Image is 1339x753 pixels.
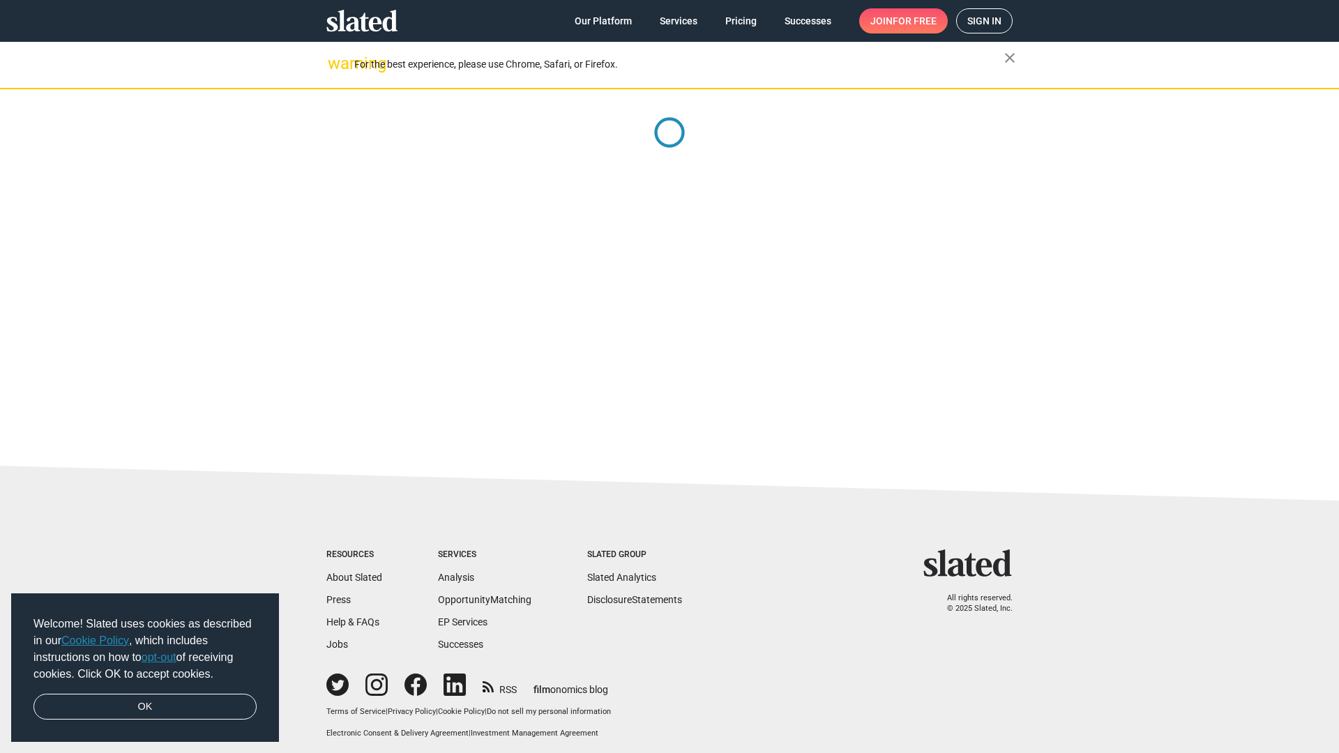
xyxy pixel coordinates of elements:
[438,549,531,561] div: Services
[326,616,379,627] a: Help & FAQs
[61,634,129,646] a: Cookie Policy
[483,675,517,697] a: RSS
[956,8,1013,33] a: Sign in
[932,593,1013,614] p: All rights reserved. © 2025 Slated, Inc.
[660,8,697,33] span: Services
[33,694,257,720] a: dismiss cookie message
[469,729,471,738] span: |
[388,707,436,716] a: Privacy Policy
[438,639,483,650] a: Successes
[485,707,487,716] span: |
[587,572,656,583] a: Slated Analytics
[587,549,682,561] div: Slated Group
[438,616,487,627] a: EP Services
[859,8,948,33] a: Joinfor free
[326,707,386,716] a: Terms of Service
[870,8,937,33] span: Join
[326,594,351,605] a: Press
[773,8,842,33] a: Successes
[142,651,176,663] a: opt-out
[487,707,611,717] button: Do not sell my personal information
[438,572,474,583] a: Analysis
[438,707,485,716] a: Cookie Policy
[326,572,382,583] a: About Slated
[714,8,768,33] a: Pricing
[471,729,598,738] a: Investment Management Agreement
[587,594,682,605] a: DisclosureStatements
[534,684,550,695] span: film
[436,707,438,716] span: |
[785,8,831,33] span: Successes
[725,8,757,33] span: Pricing
[326,729,469,738] a: Electronic Consent & Delivery Agreement
[1001,50,1018,66] mat-icon: close
[386,707,388,716] span: |
[11,593,279,743] div: cookieconsent
[893,8,937,33] span: for free
[563,8,643,33] a: Our Platform
[354,55,1004,74] div: For the best experience, please use Chrome, Safari, or Firefox.
[534,672,608,697] a: filmonomics blog
[967,9,1001,33] span: Sign in
[326,549,382,561] div: Resources
[328,55,345,72] mat-icon: warning
[649,8,709,33] a: Services
[438,594,531,605] a: OpportunityMatching
[575,8,632,33] span: Our Platform
[326,639,348,650] a: Jobs
[33,616,257,683] span: Welcome! Slated uses cookies as described in our , which includes instructions on how to of recei...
